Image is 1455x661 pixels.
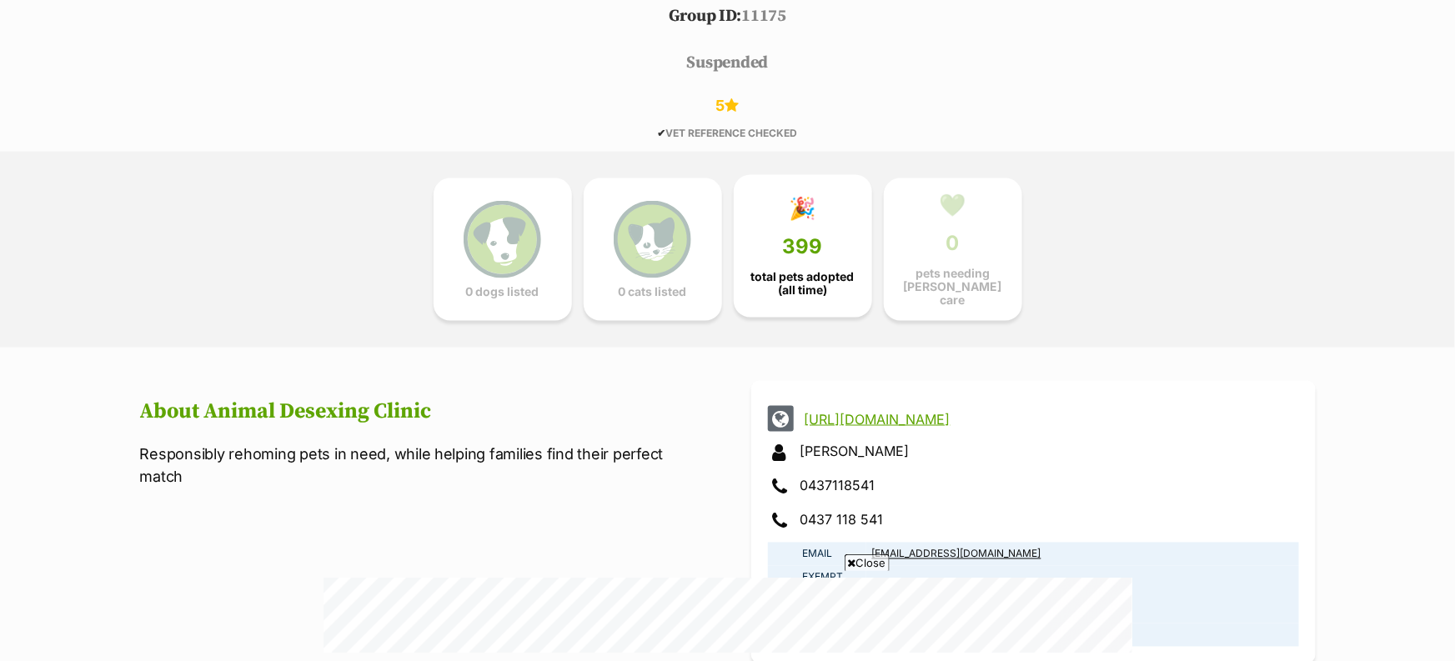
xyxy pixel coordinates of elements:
[140,399,705,424] h2: About Animal Desexing Clinic
[434,178,572,322] a: 0 dogs listed
[115,51,1341,76] p: suspended
[466,285,539,298] span: 0 dogs listed
[884,178,1022,322] a: 💚 0 pets needing [PERSON_NAME] care
[748,270,858,297] span: total pets adopted (all time)
[898,267,1008,307] span: pets needing [PERSON_NAME] care
[783,235,823,258] span: 399
[946,232,960,255] span: 0
[768,508,1299,534] div: 0437 118 541
[845,554,890,571] span: Close
[768,543,866,566] td: Email
[324,578,1132,653] iframe: Advertisement
[805,412,1292,427] a: [URL][DOMAIN_NAME]
[464,201,540,278] img: petrescue-icon-eee76f85a60ef55c4a1927667547b313a7c0e82042636edf73dce9c88f694885.svg
[940,193,966,218] div: 💚
[768,440,1299,466] div: [PERSON_NAME]
[734,175,872,318] a: 🎉 399 total pets adopted (all time)
[768,566,866,623] td: Exempt from microchip rules
[614,201,690,278] img: cat-icon-068c71abf8fe30c970a85cd354bc8e23425d12f6e8612795f06af48be43a487a.svg
[768,474,1299,500] div: 0437118541
[669,6,741,27] span: Group ID:
[790,196,816,221] div: 🎉
[658,127,798,139] span: VET REFERENCE CHECKED
[115,4,1341,29] p: 11175
[140,443,705,488] p: Responsibly rehoming pets in need, while helping families find their perfect match
[584,178,722,322] a: 0 cats listed
[872,548,1041,560] a: [EMAIL_ADDRESS][DOMAIN_NAME]
[658,127,666,139] icon: ✔
[619,285,687,298] span: 0 cats listed
[115,98,1341,115] div: 5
